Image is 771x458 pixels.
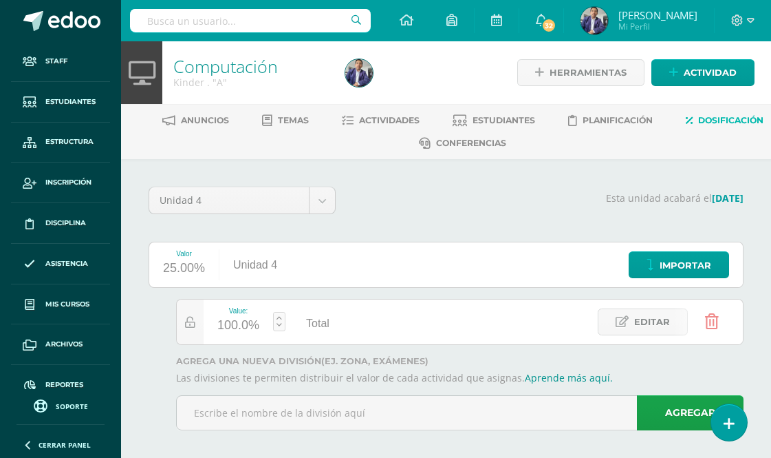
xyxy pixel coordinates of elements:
span: Mis cursos [45,299,89,310]
p: Esta unidad acabará el [352,192,743,205]
span: Temas [278,115,309,125]
a: Dosificación [686,110,763,132]
label: Agrega una nueva división [176,356,743,366]
strong: [DATE] [712,191,743,205]
span: Mi Perfil [618,21,697,32]
h1: Computación [173,56,329,76]
span: Actividad [684,60,737,85]
span: 32 [541,18,556,33]
a: Temas [262,110,309,132]
span: Inscripción [45,177,91,188]
a: Conferencias [419,132,506,154]
a: Computación [173,54,278,78]
span: Staff [45,56,67,67]
p: Las divisiones te permiten distribuir el valor de cada actividad que asignas. [176,372,743,384]
div: Unidad 4 [219,242,291,287]
span: Dosificación [698,115,763,125]
span: Cerrar panel [39,440,91,450]
div: 100.0% [217,315,259,337]
span: Total [306,318,329,329]
a: Staff [11,41,110,82]
a: Estudiantes [11,82,110,123]
span: Anuncios [181,115,229,125]
div: Valor [163,250,205,258]
span: Archivos [45,339,83,350]
span: Disciplina [45,218,86,229]
div: 25.00% [163,258,205,280]
a: Mis cursos [11,284,110,325]
strong: (ej. Zona, Exámenes) [321,356,428,366]
span: Estudiantes [473,115,535,125]
a: Soporte [17,396,105,415]
span: Soporte [56,402,88,411]
a: Actividad [651,59,754,86]
img: 69371eccc943cd6d82592aee9ac41f0c.png [580,7,608,34]
a: Unidad 4 [149,187,335,214]
span: Reportes [45,379,83,391]
input: Busca un usuario... [130,9,371,32]
span: Asistencia [45,258,88,269]
span: Estructura [45,136,94,147]
a: Herramientas [517,59,644,86]
div: Kinder . 'A' [173,76,329,89]
a: Agregar [637,395,743,430]
a: Asistencia [11,244,110,284]
a: Reportes [11,365,110,406]
a: Disciplina [11,203,110,244]
a: Actividades [342,110,420,132]
a: Planificación [568,110,653,132]
span: Importar [660,253,711,278]
a: Archivos [11,324,110,365]
span: [PERSON_NAME] [618,8,697,22]
input: Escribe el nombre de la división aquí [177,396,743,430]
span: Editar [634,309,670,335]
span: Planificación [583,115,653,125]
div: Value: [217,307,259,315]
a: Inscripción [11,163,110,203]
img: 69371eccc943cd6d82592aee9ac41f0c.png [345,59,373,87]
a: Estructura [11,123,110,163]
a: Importar [629,251,729,278]
span: Actividades [359,115,420,125]
span: Unidad 4 [160,187,298,214]
span: Herramientas [550,60,627,85]
span: Conferencias [436,138,506,148]
a: Aprende más aquí. [525,371,613,384]
a: Anuncios [162,110,229,132]
span: Estudiantes [45,96,96,107]
a: Estudiantes [453,110,535,132]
